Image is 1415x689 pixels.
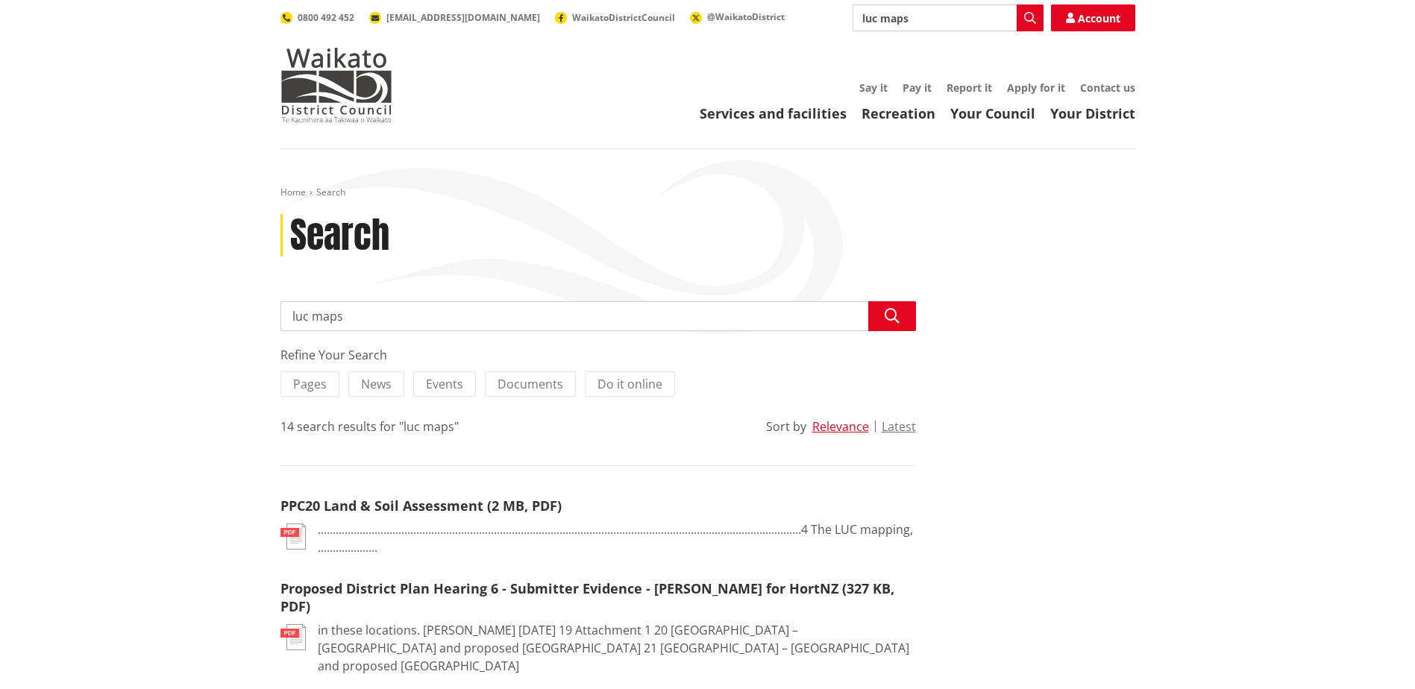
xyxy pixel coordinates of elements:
a: 0800 492 452 [280,11,354,24]
span: [EMAIL_ADDRESS][DOMAIN_NAME] [386,11,540,24]
a: @WaikatoDistrict [690,10,785,23]
span: News [361,376,392,392]
div: Refine Your Search [280,346,916,364]
a: Say it [859,81,888,95]
a: Proposed District Plan Hearing 6 - Submitter Evidence - [PERSON_NAME] for HortNZ (327 KB, PDF) [280,579,894,616]
span: Pages [293,376,327,392]
p: in these locations. [PERSON_NAME] [DATE] 19 Attachment 1 20 [GEOGRAPHIC_DATA] – [GEOGRAPHIC_DATA]... [318,621,916,675]
a: Services and facilities [700,104,847,122]
a: Contact us [1080,81,1135,95]
span: Search [316,186,345,198]
p: .................................................................................................... [318,520,916,556]
span: Do it online [597,376,662,392]
input: Search input [853,4,1044,31]
a: Report it [947,81,992,95]
span: WaikatoDistrictCouncil [572,11,675,24]
a: Recreation [862,104,935,122]
span: 0800 492 452 [298,11,354,24]
nav: breadcrumb [280,186,1135,199]
span: @WaikatoDistrict [707,10,785,23]
a: Account [1051,4,1135,31]
a: Apply for it [1007,81,1065,95]
h1: Search [290,214,389,257]
span: Documents [498,376,563,392]
a: [EMAIL_ADDRESS][DOMAIN_NAME] [369,11,540,24]
img: document-pdf.svg [280,523,306,550]
a: Home [280,186,306,198]
button: Latest [882,420,916,433]
div: 14 search results for "luc maps" [280,418,459,435]
button: Relevance [812,420,869,433]
a: Pay it [903,81,932,95]
span: Events [426,376,463,392]
a: WaikatoDistrictCouncil [555,11,675,24]
img: Waikato District Council - Te Kaunihera aa Takiwaa o Waikato [280,48,392,122]
div: Sort by [766,418,806,435]
a: Your District [1050,104,1135,122]
img: document-pdf.svg [280,624,306,650]
a: Your Council [950,104,1035,122]
input: Search input [280,301,916,331]
a: PPC20 Land & Soil Assessment (2 MB, PDF) [280,497,562,515]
